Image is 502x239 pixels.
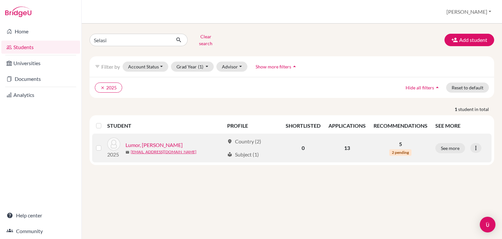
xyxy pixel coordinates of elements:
[125,150,129,154] span: mail
[101,64,120,70] span: Filter by
[107,138,120,151] img: Lumor, Andrews Selasi
[374,140,427,148] p: 5
[1,88,80,101] a: Analytics
[1,25,80,38] a: Home
[458,106,494,113] span: student in total
[1,41,80,54] a: Students
[370,118,431,134] th: RECOMMENDATIONS
[455,106,458,113] strong: 1
[480,217,495,232] div: Open Intercom Messenger
[389,149,411,156] span: 2 pending
[250,62,303,72] button: Show more filtersarrow_drop_up
[90,34,171,46] input: Find student by name...
[188,31,224,48] button: Clear search
[400,83,446,93] button: Hide all filtersarrow_drop_up
[1,57,80,70] a: Universities
[443,6,494,18] button: [PERSON_NAME]
[107,118,223,134] th: STUDENT
[198,64,203,69] span: (1)
[107,151,120,158] p: 2025
[325,134,370,162] td: 13
[282,118,325,134] th: SHORTLISTED
[431,118,492,134] th: SEE MORE
[171,62,214,72] button: Grad Year(1)
[282,134,325,162] td: 0
[434,84,441,91] i: arrow_drop_up
[5,7,31,17] img: Bridge-U
[123,62,168,72] button: Account Status
[1,209,80,222] a: Help center
[227,139,232,144] span: location_on
[227,152,232,157] span: local_library
[131,149,196,155] a: [EMAIL_ADDRESS][DOMAIN_NAME]
[435,143,465,153] button: See more
[95,64,100,69] i: filter_list
[444,34,494,46] button: Add student
[446,83,489,93] button: Reset to default
[100,85,105,90] i: clear
[125,141,183,149] a: Lumor, [PERSON_NAME]
[325,118,370,134] th: APPLICATIONS
[1,72,80,85] a: Documents
[216,62,247,72] button: Advisor
[227,151,259,158] div: Subject (1)
[256,64,291,69] span: Show more filters
[1,225,80,238] a: Community
[291,63,298,70] i: arrow_drop_up
[406,85,434,90] span: Hide all filters
[95,83,122,93] button: clear2025
[227,138,261,145] div: Country (2)
[223,118,282,134] th: PROFILE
